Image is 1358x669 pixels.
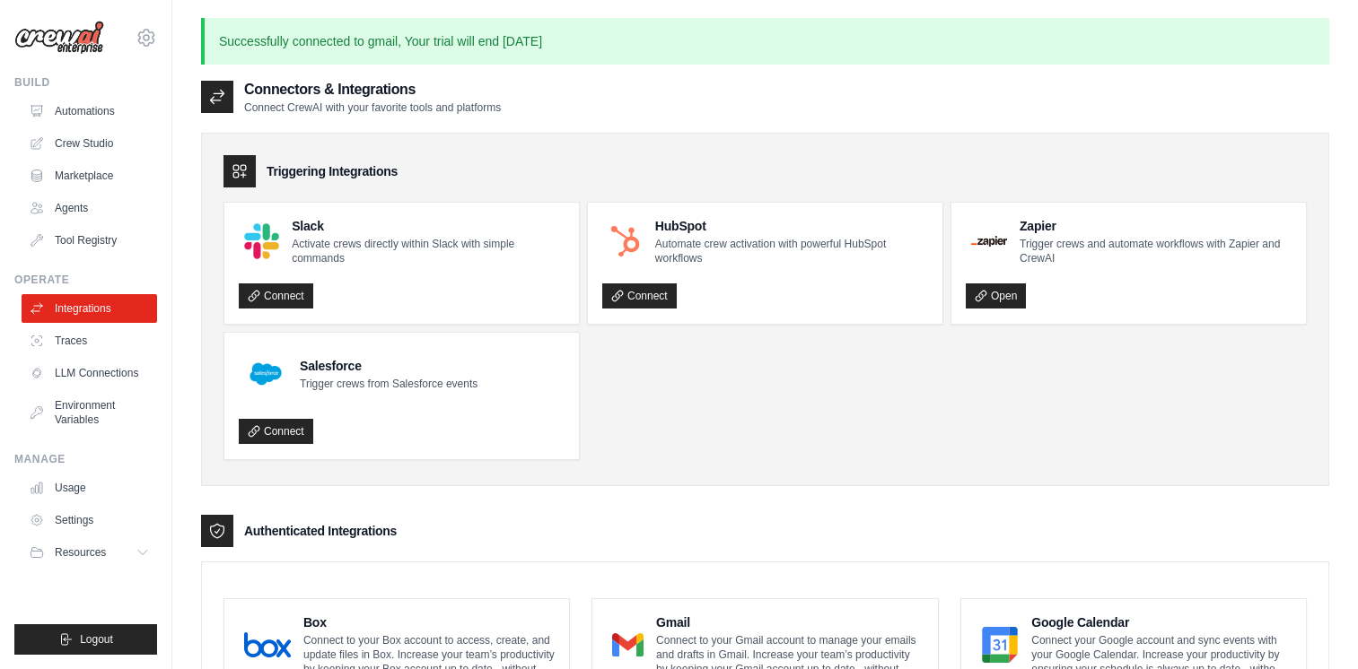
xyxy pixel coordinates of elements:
a: Open [966,283,1026,308]
p: Trigger crews from Salesforce events [300,377,477,391]
h4: Box [303,613,555,631]
p: Activate crews directly within Slack with simple commands [292,237,565,265]
p: Trigger crews and automate workflows with Zapier and CrewAI [1020,237,1292,265]
a: Connect [239,419,313,444]
div: Manage [14,452,157,466]
a: Agents [22,194,157,222]
a: Environment Variables [22,391,157,434]
a: Traces [22,326,157,355]
span: Resources [55,545,106,560]
h4: HubSpot [655,217,928,235]
img: Zapier Logo [971,236,1007,247]
p: Successfully connected to gmail, Your trial will end [DATE] [201,18,1329,65]
a: Automations [22,97,157,126]
img: Logo [14,21,104,55]
h4: Google Calendar [1031,613,1292,631]
p: Automate crew activation with powerful HubSpot workflows [655,237,928,265]
a: Integrations [22,294,157,323]
button: Resources [22,538,157,567]
h4: Salesforce [300,357,477,375]
h4: Zapier [1020,217,1292,235]
img: Box Logo [244,627,291,663]
button: Logout [14,624,157,655]
iframe: Chat Widget [1268,583,1358,669]
img: HubSpot Logo [608,224,643,259]
h3: Triggering Integrations [267,162,398,180]
h4: Slack [292,217,565,235]
a: Crew Studio [22,129,157,158]
a: Marketplace [22,161,157,190]
span: Logout [80,632,113,647]
h3: Authenticated Integrations [244,522,397,540]
a: LLM Connections [22,359,157,387]
p: Connect CrewAI with your favorite tools and platforms [244,100,501,115]
h2: Connectors & Integrations [244,79,501,100]
div: Build [14,75,157,90]
h4: Gmail [656,613,924,631]
a: Usage [22,474,157,502]
a: Settings [22,506,157,534]
img: Gmail Logo [612,627,644,663]
img: Google Calendar Logo [981,627,1020,663]
img: Salesforce Logo [244,352,287,395]
a: Connect [239,283,313,308]
a: Tool Registry [22,226,157,255]
a: Connect [602,283,677,308]
img: Slack Logo [244,223,279,258]
div: Operate [14,273,157,287]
